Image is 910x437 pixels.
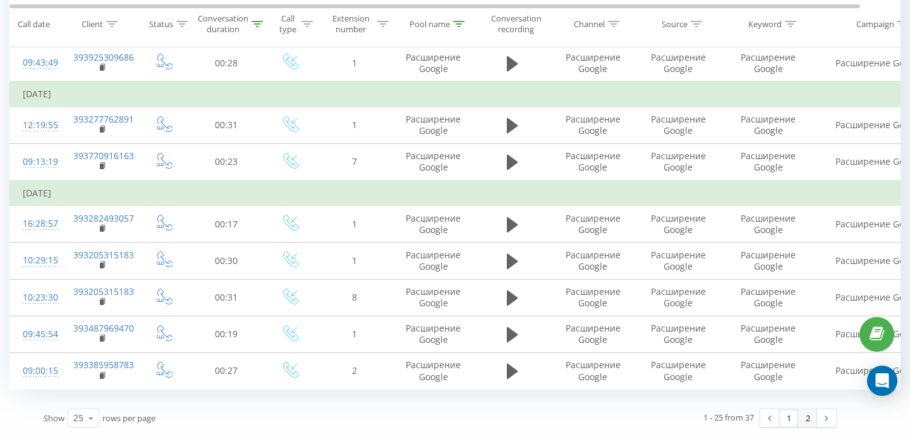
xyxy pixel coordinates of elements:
[187,45,266,82] td: 00:28
[23,150,48,174] div: 09:13:19
[23,359,48,383] div: 09:00:15
[23,212,48,236] div: 16:28:57
[149,18,173,29] div: Status
[409,18,450,29] div: Pool name
[721,107,816,143] td: Расширение Google
[550,143,636,181] td: Расширение Google
[550,45,636,82] td: Расширение Google
[392,352,475,389] td: Расширение Google
[317,143,392,181] td: 7
[317,107,392,143] td: 1
[636,242,721,279] td: Расширение Google
[317,352,392,389] td: 2
[392,107,475,143] td: Расширение Google
[73,359,134,371] a: 393385958783
[82,18,103,29] div: Client
[102,412,155,424] span: rows per page
[867,366,897,396] div: Open Intercom Messenger
[73,51,134,63] a: 393925309686
[317,279,392,316] td: 8
[721,352,816,389] td: Расширение Google
[187,107,266,143] td: 00:31
[550,107,636,143] td: Расширение Google
[721,45,816,82] td: Расширение Google
[23,285,48,310] div: 10:23:30
[798,409,817,427] a: 2
[703,411,754,424] div: 1 - 25 from 37
[44,412,64,424] span: Show
[856,18,894,29] div: Campaign
[73,113,134,125] a: 393277762891
[23,322,48,347] div: 09:45:54
[485,13,547,35] div: Conversation recording
[550,279,636,316] td: Расширение Google
[392,279,475,316] td: Расширение Google
[550,242,636,279] td: Расширение Google
[392,206,475,242] td: Расширение Google
[636,45,721,82] td: Расширение Google
[748,18,782,29] div: Keyword
[187,206,266,242] td: 00:17
[721,143,816,181] td: Расширение Google
[550,316,636,352] td: Расширение Google
[636,279,721,316] td: Расширение Google
[187,143,266,181] td: 00:23
[721,279,816,316] td: Расширение Google
[636,352,721,389] td: Расширение Google
[73,249,134,261] a: 393205315183
[187,352,266,389] td: 00:27
[317,242,392,279] td: 1
[327,13,374,35] div: Extension number
[187,242,266,279] td: 00:30
[636,316,721,352] td: Расширение Google
[392,45,475,82] td: Расширение Google
[636,107,721,143] td: Расширение Google
[277,13,298,35] div: Call type
[73,412,83,424] div: 25
[550,352,636,389] td: Расширение Google
[779,409,798,427] a: 1
[392,242,475,279] td: Расширение Google
[317,206,392,242] td: 1
[23,248,48,273] div: 10:29:15
[721,242,816,279] td: Расширение Google
[187,279,266,316] td: 00:31
[187,316,266,352] td: 00:19
[662,18,688,29] div: Source
[18,18,50,29] div: Call date
[550,206,636,242] td: Расширение Google
[23,113,48,138] div: 12:19:55
[317,316,392,352] td: 1
[23,51,48,75] div: 09:43:49
[721,316,816,352] td: Расширение Google
[392,143,475,181] td: Расширение Google
[317,45,392,82] td: 1
[73,150,134,162] a: 393770916163
[73,322,134,334] a: 393487969470
[721,206,816,242] td: Расширение Google
[198,13,248,35] div: Conversation duration
[636,206,721,242] td: Расширение Google
[392,316,475,352] td: Расширение Google
[636,143,721,181] td: Расширение Google
[73,212,134,224] a: 393282493057
[73,285,134,297] a: 393205315183
[574,18,605,29] div: Channel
